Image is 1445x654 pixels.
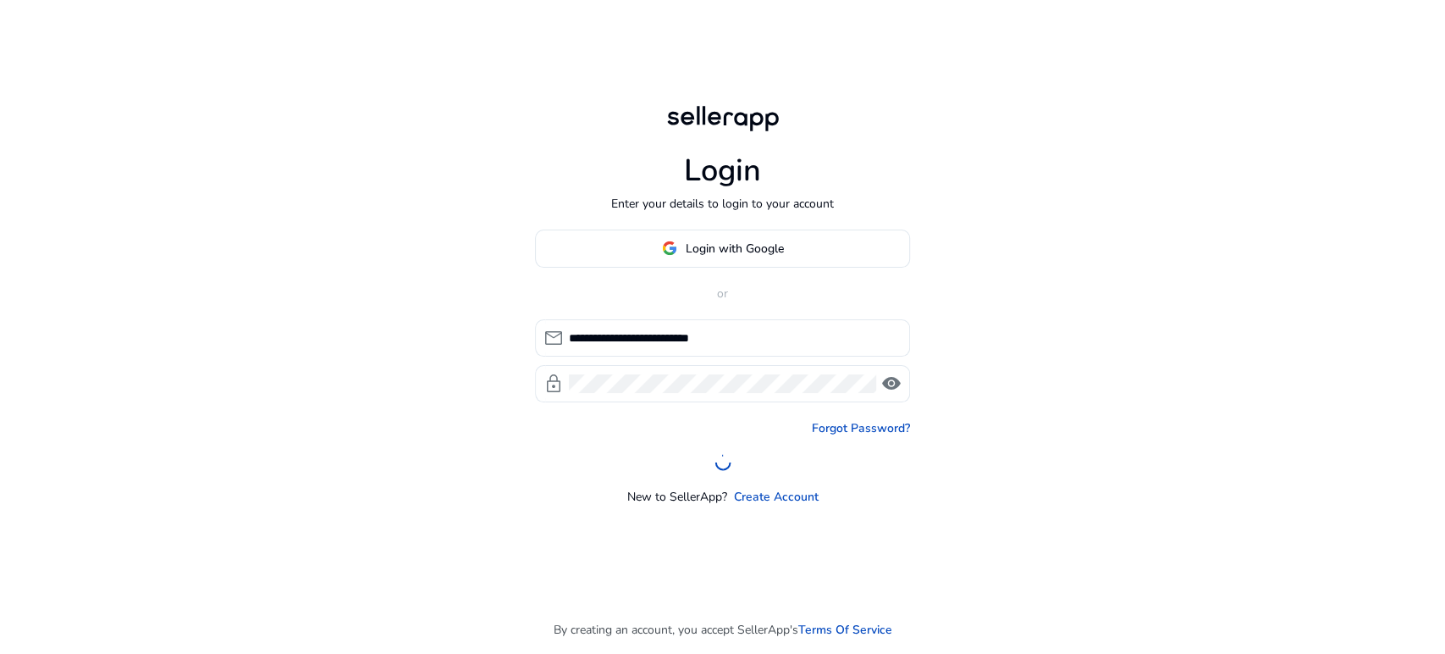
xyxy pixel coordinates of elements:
[611,195,834,213] p: Enter your details to login to your account
[543,374,564,394] span: lock
[543,328,564,348] span: mail
[684,152,761,189] h1: Login
[881,374,902,394] span: visibility
[662,241,677,256] img: google-logo.svg
[812,419,910,437] a: Forgot Password?
[686,240,784,258] span: Login with Google
[535,230,910,268] button: Login with Google
[535,285,910,302] p: or
[798,621,892,639] a: Terms Of Service
[627,488,727,506] p: New to SellerApp?
[734,488,819,506] a: Create Account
